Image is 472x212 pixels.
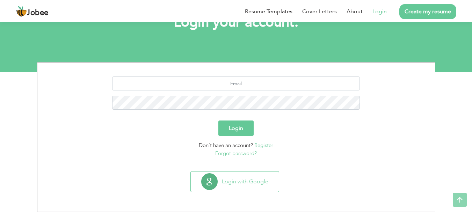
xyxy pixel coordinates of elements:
a: Register [254,142,273,149]
span: Jobee [27,9,49,17]
h1: Login your account. [48,13,425,31]
input: Email [112,76,360,90]
button: Login [218,120,254,136]
a: Create my resume [399,4,456,19]
a: Resume Templates [245,7,292,16]
a: Jobee [16,6,49,17]
a: About [347,7,363,16]
button: Login with Google [191,171,279,192]
a: Forgot password? [215,150,257,157]
img: jobee.io [16,6,27,17]
a: Cover Letters [302,7,337,16]
span: Don't have an account? [199,142,253,149]
a: Login [372,7,387,16]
